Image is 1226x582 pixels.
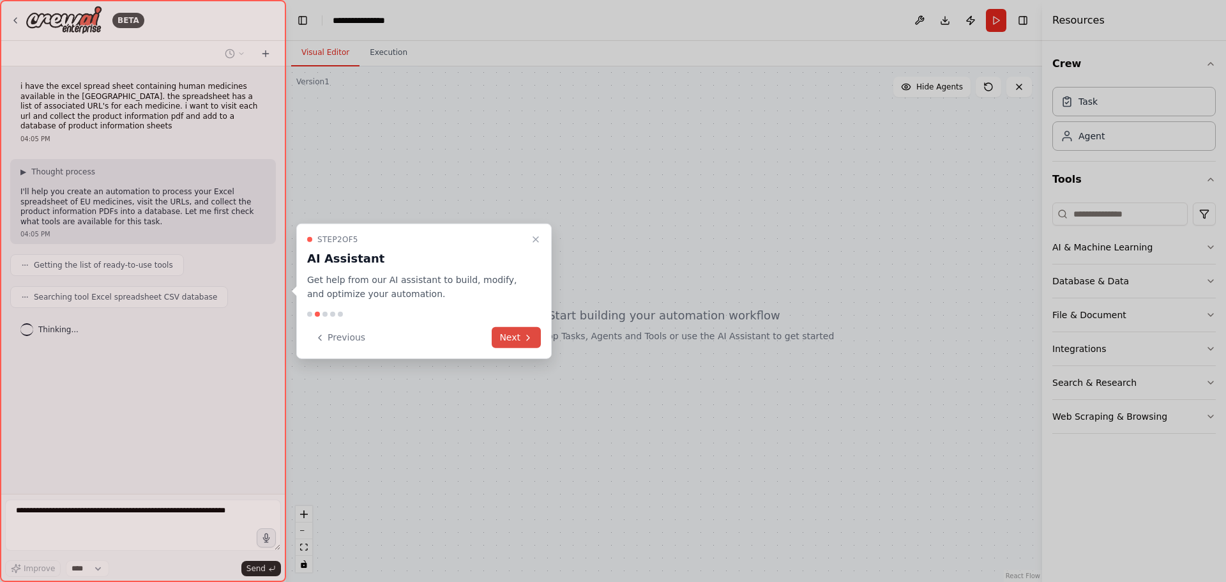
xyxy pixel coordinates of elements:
p: Get help from our AI assistant to build, modify, and optimize your automation. [307,272,526,302]
button: Next [492,327,541,348]
button: Close walkthrough [528,231,543,247]
button: Previous [307,327,373,348]
span: Step 2 of 5 [317,234,358,244]
button: Hide left sidebar [294,11,312,29]
h3: AI Assistant [307,249,526,267]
